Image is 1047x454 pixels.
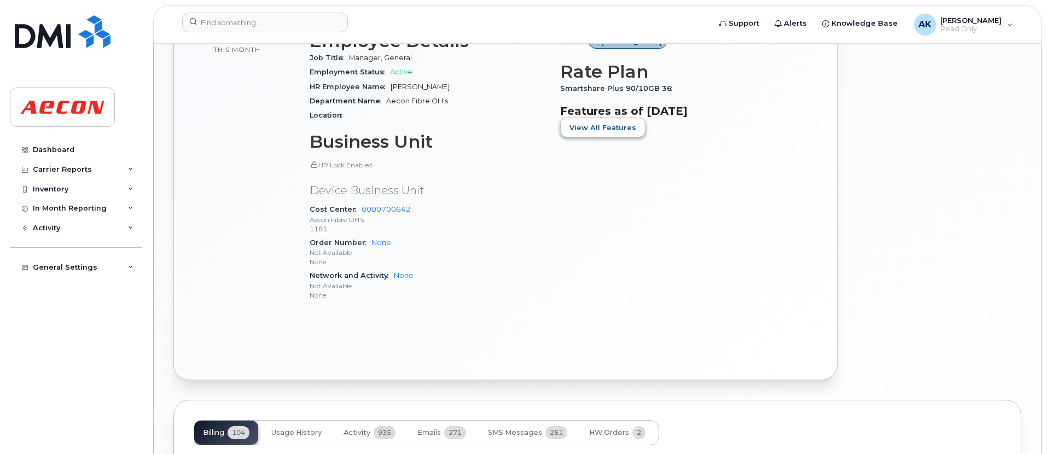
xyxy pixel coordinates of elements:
span: SMS Messages [488,428,542,437]
span: HR Employee Name [310,83,391,91]
span: View All Features [569,123,636,133]
a: Support [712,13,767,34]
span: Job Title [310,54,349,62]
a: None [394,271,414,280]
span: HW Orders [589,428,629,437]
span: AK [918,18,932,31]
a: None [371,238,391,247]
p: Not Available [310,281,547,290]
span: Department Name [310,97,386,105]
h3: Rate Plan [560,62,798,82]
span: Cost Center [310,205,362,213]
span: Emails [417,428,441,437]
span: 251 [545,426,567,439]
button: View All Features [560,118,645,137]
span: Network and Activity [310,271,394,280]
span: Active [390,68,412,76]
span: Knowledge Base [831,18,898,29]
p: 1181 [310,224,547,234]
h3: Business Unit [310,132,547,152]
span: [PERSON_NAME] [391,83,450,91]
span: Employment Status [310,68,390,76]
a: 0000700642 [362,205,411,213]
span: Aecon Fibre OH's [386,97,448,105]
a: [PERSON_NAME] [589,38,667,46]
p: Device Business Unit [310,183,547,199]
h3: Features as of [DATE] [560,104,798,118]
p: None [310,257,547,266]
a: Knowledge Base [815,13,905,34]
span: Users [560,38,589,46]
span: Read Only [940,25,1002,33]
span: Order Number [310,238,371,247]
span: 935 [374,426,395,439]
span: [PERSON_NAME] [940,16,1002,25]
a: Alerts [767,13,815,34]
span: Alerts [784,18,807,29]
span: 2 [632,426,645,439]
p: Not Available [310,248,547,257]
span: Smartshare Plus 90/10GB 36 [560,84,678,92]
input: Find something... [182,13,348,32]
p: None [310,290,547,300]
h3: Employee Details [310,31,547,51]
p: HR Lock Enabled [310,160,547,170]
span: 271 [444,426,466,439]
span: included this month [213,36,287,54]
div: Apollo Karapapas [906,14,1021,36]
span: Support [729,18,759,29]
span: Activity [344,428,370,437]
span: Manager, General [349,54,412,62]
span: Location [310,111,348,119]
p: Aecon Fibre OH's [310,215,547,224]
span: Usage History [271,428,322,437]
